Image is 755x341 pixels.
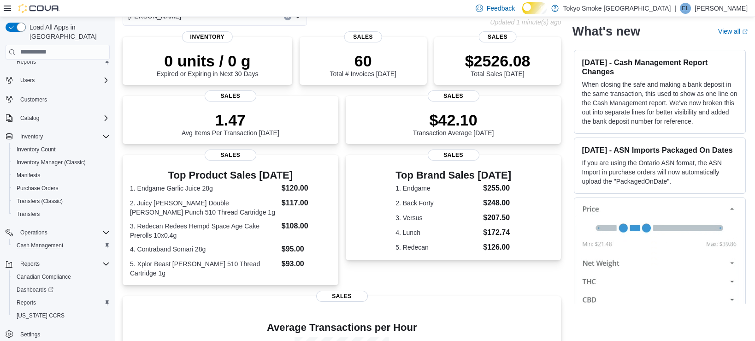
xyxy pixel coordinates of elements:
h3: Top Brand Sales [DATE] [395,170,511,181]
p: 0 units / 0 g [156,52,258,70]
p: Tokyo Smoke [GEOGRAPHIC_DATA] [563,3,671,14]
span: Inventory Count [13,144,110,155]
svg: External link [742,29,748,35]
span: Transfers [17,210,40,218]
h3: Top Product Sales [DATE] [130,170,331,181]
span: Sales [205,90,256,102]
a: Manifests [13,170,44,181]
span: Purchase Orders [13,183,110,194]
span: Catalog [20,114,39,122]
p: 60 [330,52,396,70]
dd: $207.50 [483,212,511,223]
span: Washington CCRS [13,310,110,321]
p: When closing the safe and making a bank deposit in the same transaction, this used to show as one... [582,80,738,126]
button: [US_STATE] CCRS [9,309,113,322]
span: Canadian Compliance [17,273,71,281]
span: Reports [17,299,36,306]
p: | [674,3,676,14]
dd: $172.74 [483,227,511,238]
span: Reports [13,297,110,308]
span: [US_STATE] CCRS [17,312,65,319]
a: [US_STATE] CCRS [13,310,68,321]
div: Emily Latta [680,3,691,14]
span: Manifests [17,172,40,179]
span: Catalog [17,113,110,124]
dd: $248.00 [483,197,511,209]
dd: $255.00 [483,183,511,194]
div: Avg Items Per Transaction [DATE] [182,111,279,137]
button: Inventory Manager (Classic) [9,156,113,169]
span: Sales [428,90,479,102]
dt: 5. Xplor Beast [PERSON_NAME] 510 Thread Cartridge 1g [130,259,278,278]
span: Users [20,77,35,84]
span: Settings [17,329,110,340]
p: $42.10 [413,111,494,129]
span: Transfers (Classic) [17,197,63,205]
span: Canadian Compliance [13,271,110,282]
dd: $93.00 [282,258,331,269]
button: Reports [9,296,113,309]
dd: $95.00 [282,244,331,255]
a: Settings [17,329,44,340]
p: Updated 1 minute(s) ago [490,18,561,26]
span: Sales [316,291,368,302]
div: Expired or Expiring in Next 30 Days [156,52,258,78]
span: Reports [20,260,40,268]
dd: $117.00 [282,197,331,209]
button: Manifests [9,169,113,182]
dt: 3. Redecan Redees Hempd Space Age Cake Prerolls 10x0.4g [130,221,278,240]
span: Manifests [13,170,110,181]
span: Sales [478,31,517,42]
span: Inventory [182,31,233,42]
h3: [DATE] - Cash Management Report Changes [582,58,738,76]
button: Customers [2,92,113,106]
h3: [DATE] - ASN Imports Packaged On Dates [582,145,738,155]
button: Canadian Compliance [9,270,113,283]
button: Transfers (Classic) [9,195,113,208]
button: Inventory Count [9,143,113,156]
a: Customers [17,94,51,105]
button: Reports [17,258,43,269]
a: Transfers [13,209,43,220]
button: Catalog [2,112,113,125]
dt: 5. Redecan [395,243,479,252]
span: Operations [20,229,47,236]
button: Reports [9,55,113,68]
span: Cash Management [13,240,110,251]
a: Cash Management [13,240,67,251]
span: Customers [20,96,47,103]
button: Inventory [17,131,47,142]
button: Cash Management [9,239,113,252]
span: Operations [17,227,110,238]
input: Dark Mode [522,2,546,14]
span: Reports [17,258,110,269]
dt: 4. Contraband Somari 28g [130,245,278,254]
span: Feedback [487,4,515,13]
button: Users [2,74,113,87]
h2: What's new [572,24,640,39]
a: Reports [13,297,40,308]
span: Customers [17,93,110,105]
span: Dashboards [13,284,110,295]
a: Reports [13,56,40,67]
span: Inventory [20,133,43,140]
button: Transfers [9,208,113,221]
a: View allExternal link [718,28,748,35]
dd: $126.00 [483,242,511,253]
span: Sales [344,31,382,42]
span: Inventory Count [17,146,56,153]
span: Inventory Manager (Classic) [13,157,110,168]
dt: 1. Endgame [395,184,479,193]
p: [PERSON_NAME] [695,3,748,14]
dt: 4. Lunch [395,228,479,237]
button: Users [17,75,38,86]
span: EL [682,3,689,14]
img: Cova [18,4,60,13]
a: Canadian Compliance [13,271,75,282]
button: Catalog [17,113,43,124]
div: Total Sales [DATE] [465,52,531,78]
dt: 1. Endgame Garlic Juice 28g [130,184,278,193]
button: Settings [2,328,113,341]
button: Operations [17,227,51,238]
span: Reports [13,56,110,67]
